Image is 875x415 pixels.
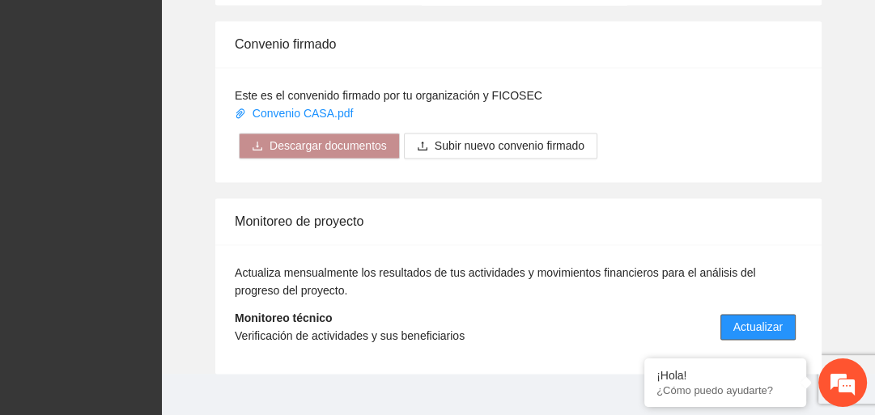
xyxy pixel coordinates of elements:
[235,311,333,324] strong: Monitoreo técnico
[8,258,308,315] textarea: Escriba su mensaje y pulse “Intro”
[235,21,802,67] div: Convenio firmado
[265,8,304,47] div: Minimizar ventana de chat en vivo
[404,133,597,159] button: uploadSubir nuevo convenio firmado
[235,266,756,297] span: Actualiza mensualmente los resultados de tus actividades y movimientos financieros para el anális...
[235,198,802,244] div: Monitoreo de proyecto
[84,83,272,104] div: Chatee con nosotros ahora
[270,137,387,155] span: Descargar documentos
[235,329,465,342] span: Verificación de actividades y sus beneficiarios
[404,139,597,152] span: uploadSubir nuevo convenio firmado
[733,318,783,336] span: Actualizar
[435,137,584,155] span: Subir nuevo convenio firmado
[656,384,794,396] p: ¿Cómo puedo ayudarte?
[235,89,542,102] span: Este es el convenido firmado por tu organización y FICOSEC
[94,124,223,287] span: Estamos en línea.
[235,108,246,119] span: paper-clip
[239,133,400,159] button: downloadDescargar documentos
[235,107,356,120] a: Convenio CASA.pdf
[252,140,263,153] span: download
[720,314,796,340] button: Actualizar
[417,140,428,153] span: upload
[656,369,794,382] div: ¡Hola!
